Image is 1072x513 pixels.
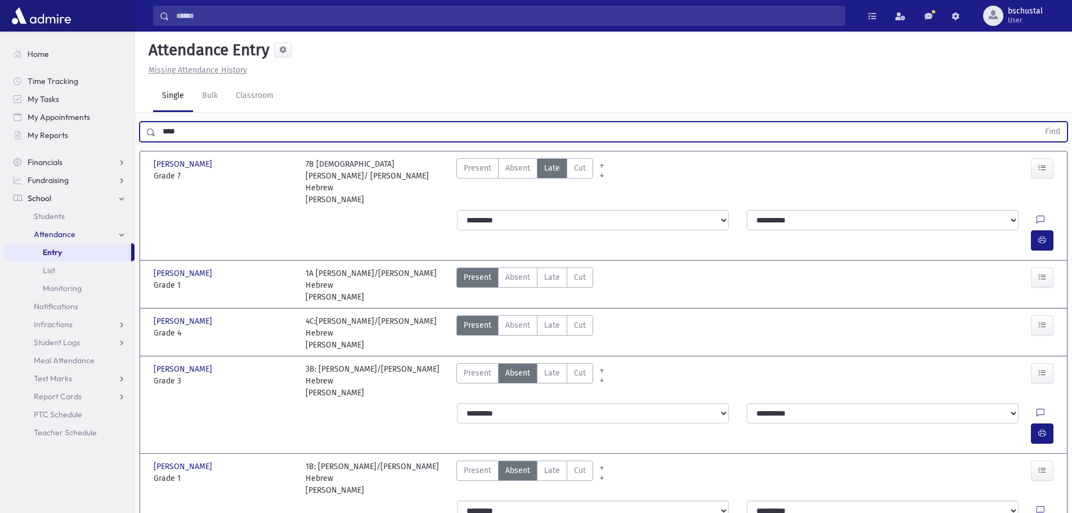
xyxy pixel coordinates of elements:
a: Single [153,81,193,112]
div: 4C:[PERSON_NAME]/[PERSON_NAME] Hebrew [PERSON_NAME] [306,315,446,351]
span: User [1008,16,1043,25]
span: Grade 3 [154,375,294,387]
a: Test Marks [5,369,134,387]
span: Cut [574,367,586,379]
div: AttTypes [456,267,593,303]
a: Missing Attendance History [144,65,247,75]
span: Grade 1 [154,472,294,484]
span: Teacher Schedule [34,427,97,438]
span: Student Logs [34,337,80,347]
input: Search [169,6,845,26]
div: AttTypes [456,315,593,351]
span: Late [544,465,560,476]
span: Notifications [34,301,78,311]
span: Entry [43,247,62,257]
span: Late [544,367,560,379]
span: Students [34,211,65,221]
span: Cut [574,319,586,331]
span: School [28,193,51,203]
span: Cut [574,162,586,174]
span: Meal Attendance [34,355,95,365]
a: Fundraising [5,171,134,189]
a: My Appointments [5,108,134,126]
span: [PERSON_NAME] [154,363,214,375]
span: [PERSON_NAME] [154,461,214,472]
span: [PERSON_NAME] [154,315,214,327]
a: Teacher Schedule [5,423,134,441]
div: 1B: [PERSON_NAME]/[PERSON_NAME] Hebrew [PERSON_NAME] [306,461,446,496]
span: My Tasks [28,94,59,104]
a: Report Cards [5,387,134,405]
button: Find [1038,122,1067,141]
a: Entry [5,243,131,261]
a: Classroom [227,81,282,112]
span: Absent [505,162,530,174]
span: [PERSON_NAME] [154,158,214,170]
span: Absent [505,271,530,283]
span: Absent [505,319,530,331]
span: Late [544,162,560,174]
div: AttTypes [456,363,593,399]
div: AttTypes [456,158,593,206]
span: Test Marks [34,373,72,383]
a: Infractions [5,315,134,333]
a: Bulk [193,81,227,112]
span: Present [464,271,491,283]
span: bschustal [1008,7,1043,16]
h5: Attendance Entry [144,41,270,60]
span: Grade 1 [154,279,294,291]
a: Notifications [5,297,134,315]
div: 3B: [PERSON_NAME]/[PERSON_NAME] Hebrew [PERSON_NAME] [306,363,446,399]
span: [PERSON_NAME] [154,267,214,279]
span: Time Tracking [28,76,78,86]
span: Cut [574,271,586,283]
span: Grade 7 [154,170,294,182]
span: Home [28,49,49,59]
span: My Reports [28,130,68,140]
a: Monitoring [5,279,134,297]
span: Late [544,319,560,331]
span: Financials [28,157,62,167]
span: Present [464,162,491,174]
span: Present [464,465,491,476]
span: Monitoring [43,283,82,293]
span: PTC Schedule [34,409,82,420]
a: Home [5,45,134,63]
a: Meal Attendance [5,351,134,369]
span: Cut [574,465,586,476]
a: Financials [5,153,134,171]
span: Attendance [34,229,75,239]
span: Present [464,319,491,331]
span: Grade 4 [154,327,294,339]
span: Infractions [34,319,73,329]
a: Attendance [5,225,134,243]
u: Missing Attendance History [149,65,247,75]
a: Time Tracking [5,72,134,90]
span: Late [544,271,560,283]
img: AdmirePro [9,5,74,27]
div: 1A [PERSON_NAME]/[PERSON_NAME] Hebrew [PERSON_NAME] [306,267,446,303]
a: My Reports [5,126,134,144]
div: 7B [DEMOGRAPHIC_DATA][PERSON_NAME]/ [PERSON_NAME] Hebrew [PERSON_NAME] [306,158,446,206]
span: My Appointments [28,112,90,122]
a: Student Logs [5,333,134,351]
a: Students [5,207,134,225]
span: Absent [505,465,530,476]
a: My Tasks [5,90,134,108]
div: AttTypes [456,461,593,496]
span: Fundraising [28,175,69,185]
a: School [5,189,134,207]
a: List [5,261,134,279]
span: List [43,265,55,275]
span: Absent [505,367,530,379]
span: Report Cards [34,391,82,402]
span: Present [464,367,491,379]
a: PTC Schedule [5,405,134,423]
